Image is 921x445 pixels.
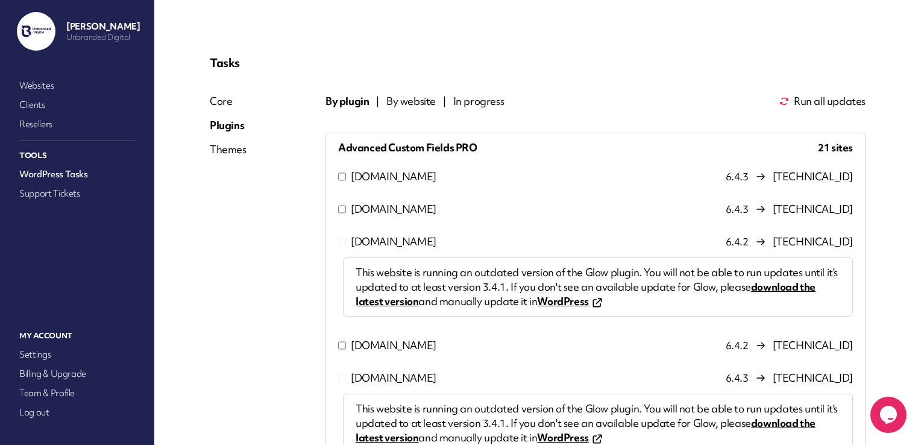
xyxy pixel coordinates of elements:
[17,166,137,183] a: WordPress Tasks
[356,416,816,444] a: download the latest version
[210,94,247,109] div: Core
[726,204,853,214] span: 6.4.3 [TECHNICAL_ID]
[351,338,436,353] span: [DOMAIN_NAME]
[17,385,137,402] a: Team & Profile
[376,94,379,109] span: |
[726,373,853,383] span: 6.4.3 [TECHNICAL_ID]
[338,169,346,184] input: [DOMAIN_NAME]
[356,280,816,308] a: download the latest version
[870,397,909,433] iframe: chat widget
[726,341,853,350] span: 6.4.2 [TECHNICAL_ID]
[17,346,137,363] a: Settings
[343,257,853,317] span: This website is running an outdated version of the Glow plugin. You will not be able to run updat...
[351,202,436,216] span: [DOMAIN_NAME]
[338,338,346,353] input: [DOMAIN_NAME]
[794,94,866,109] span: Run all updates
[443,94,446,109] span: |
[17,404,137,421] a: Log out
[338,371,346,385] input: [DOMAIN_NAME]
[17,365,137,382] a: Billing & Upgrade
[210,142,247,157] div: Themes
[726,237,853,247] span: 6.4.2 [TECHNICAL_ID]
[806,138,865,157] span: 21 site
[17,96,137,113] a: Clients
[351,235,436,249] span: [DOMAIN_NAME]
[17,148,137,163] p: Tools
[779,94,866,109] button: Run all updates
[453,94,505,109] span: In progress
[537,431,603,444] a: WordPress
[351,371,436,385] span: [DOMAIN_NAME]
[325,94,369,109] span: By plugin
[848,140,853,154] span: s
[17,116,137,133] a: Resellers
[66,33,140,42] p: Unbranded Digital
[338,140,477,155] span: Advanced Custom Fields PRO
[210,55,866,70] p: Tasks
[338,235,346,249] input: [DOMAIN_NAME]
[726,172,853,181] span: 6.4.3 [TECHNICAL_ID]
[351,169,436,184] span: [DOMAIN_NAME]
[17,77,137,94] a: Websites
[17,185,137,202] a: Support Tickets
[210,118,247,133] div: Plugins
[386,94,436,109] span: By website
[537,294,603,308] a: WordPress
[338,202,346,216] input: [DOMAIN_NAME]
[17,328,137,344] p: My Account
[66,21,140,33] p: [PERSON_NAME]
